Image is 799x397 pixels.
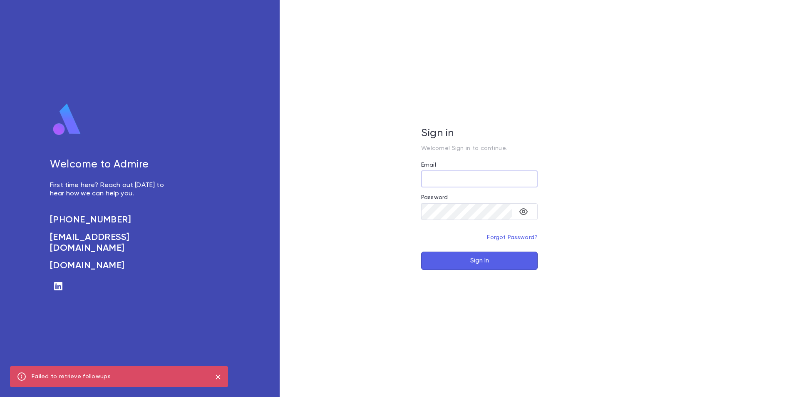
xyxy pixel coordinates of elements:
[421,194,448,201] label: Password
[50,232,173,254] a: [EMAIL_ADDRESS][DOMAIN_NAME]
[50,260,173,271] a: [DOMAIN_NAME]
[421,127,538,140] h5: Sign in
[50,181,173,198] p: First time here? Reach out [DATE] to hear how we can help you.
[487,235,538,240] a: Forgot Password?
[50,215,173,225] a: [PHONE_NUMBER]
[32,369,111,385] div: Failed to retrieve followups
[50,159,173,171] h5: Welcome to Admire
[515,203,532,220] button: toggle password visibility
[421,145,538,152] p: Welcome! Sign in to continue.
[421,252,538,270] button: Sign In
[421,162,436,168] label: Email
[50,103,84,136] img: logo
[211,370,225,384] button: close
